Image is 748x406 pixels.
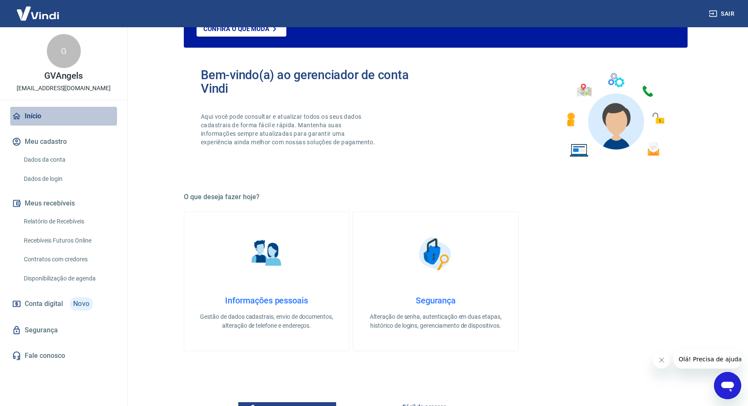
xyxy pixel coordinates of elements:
[197,21,286,37] a: Confira o que muda
[201,112,377,146] p: Aqui você pode consultar e atualizar todos os seus dados cadastrais de forma fácil e rápida. Mant...
[414,232,457,275] img: Segurança
[10,0,66,26] img: Vindi
[184,193,688,201] h5: O que deseja fazer hoje?
[44,71,83,80] p: GVAngels
[20,170,117,188] a: Dados de login
[559,68,671,162] img: Imagem de um avatar masculino com diversos icones exemplificando as funcionalidades do gerenciado...
[20,213,117,230] a: Relatório de Recebíveis
[367,312,504,330] p: Alteração de senha, autenticação em duas etapas, histórico de logins, gerenciamento de dispositivos.
[17,84,111,93] p: [EMAIL_ADDRESS][DOMAIN_NAME]
[184,212,349,351] a: Informações pessoaisInformações pessoaisGestão de dados cadastrais, envio de documentos, alteraçã...
[201,68,436,95] h2: Bem-vindo(a) ao gerenciador de conta Vindi
[198,312,335,330] p: Gestão de dados cadastrais, envio de documentos, alteração de telefone e endereços.
[674,350,741,369] iframe: Mensagem da empresa
[10,321,117,340] a: Segurança
[10,132,117,151] button: Meu cadastro
[10,194,117,213] button: Meus recebíveis
[353,212,518,351] a: SegurançaSegurançaAlteração de senha, autenticação em duas etapas, histórico de logins, gerenciam...
[20,251,117,268] a: Contratos com credores
[10,346,117,365] a: Fale conosco
[20,151,117,169] a: Dados da conta
[367,295,504,306] h4: Segurança
[203,25,269,33] p: Confira o que muda
[47,34,81,68] div: G
[10,107,117,126] a: Início
[653,352,670,369] iframe: Fechar mensagem
[246,232,288,275] img: Informações pessoais
[5,6,71,13] span: Olá! Precisa de ajuda?
[20,232,117,249] a: Recebíveis Futuros Online
[25,298,63,310] span: Conta digital
[707,6,738,22] button: Sair
[70,297,93,311] span: Novo
[714,372,741,399] iframe: Botão para abrir a janela de mensagens
[10,294,117,314] a: Conta digitalNovo
[20,270,117,287] a: Disponibilização de agenda
[198,295,335,306] h4: Informações pessoais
